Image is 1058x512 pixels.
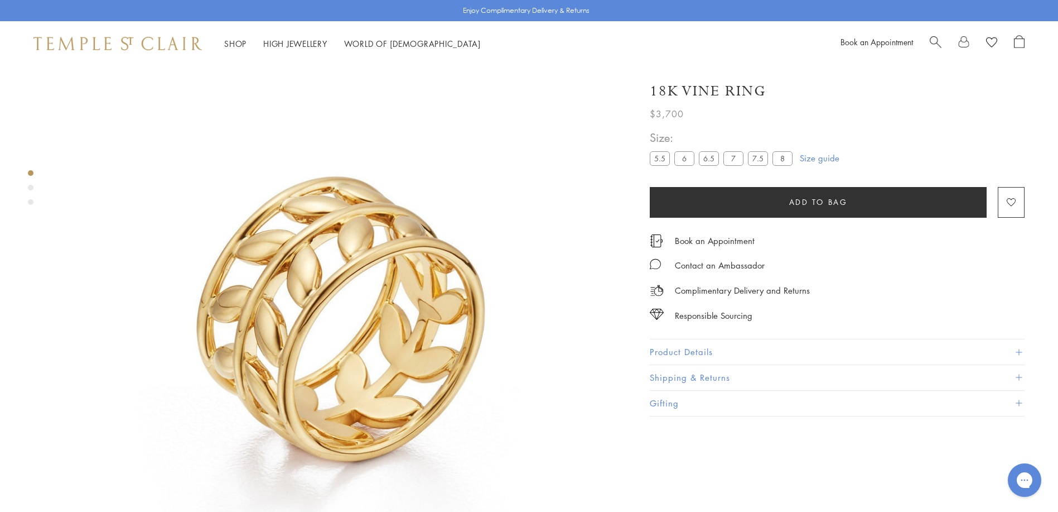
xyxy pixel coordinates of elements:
nav: Main navigation [224,37,481,51]
div: Product gallery navigation [28,168,33,214]
label: 7.5 [748,151,768,165]
a: World of [DEMOGRAPHIC_DATA]World of [DEMOGRAPHIC_DATA] [344,38,481,49]
h1: 18K Vine Ring [650,82,766,101]
button: Product Details [650,339,1025,365]
img: icon_sourcing.svg [650,309,664,320]
span: $3,700 [650,107,684,121]
label: 6 [674,151,694,165]
label: 8 [772,151,793,165]
a: Search [930,35,941,52]
a: High JewelleryHigh Jewellery [263,38,327,49]
img: icon_delivery.svg [650,284,664,298]
p: Enjoy Complimentary Delivery & Returns [463,5,590,16]
label: 5.5 [650,151,670,165]
div: Contact an Ambassador [675,259,765,272]
button: Add to bag [650,187,987,218]
img: MessageIcon-01_2.svg [650,259,661,270]
button: Shipping & Returns [650,365,1025,390]
span: Size: [650,128,797,147]
p: Complimentary Delivery and Returns [675,284,810,298]
span: Add to bag [789,196,848,208]
a: Book an Appointment [675,235,755,247]
a: ShopShop [224,38,247,49]
img: icon_appointment.svg [650,235,663,247]
button: Gifting [650,391,1025,416]
img: Temple St. Clair [33,37,202,50]
a: View Wishlist [986,35,997,52]
label: 7 [723,151,743,165]
label: 6.5 [699,151,719,165]
div: Responsible Sourcing [675,309,752,323]
iframe: Gorgias live chat messenger [1002,460,1047,501]
a: Size guide [800,152,839,164]
a: Open Shopping Bag [1014,35,1025,52]
a: Book an Appointment [840,36,913,47]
